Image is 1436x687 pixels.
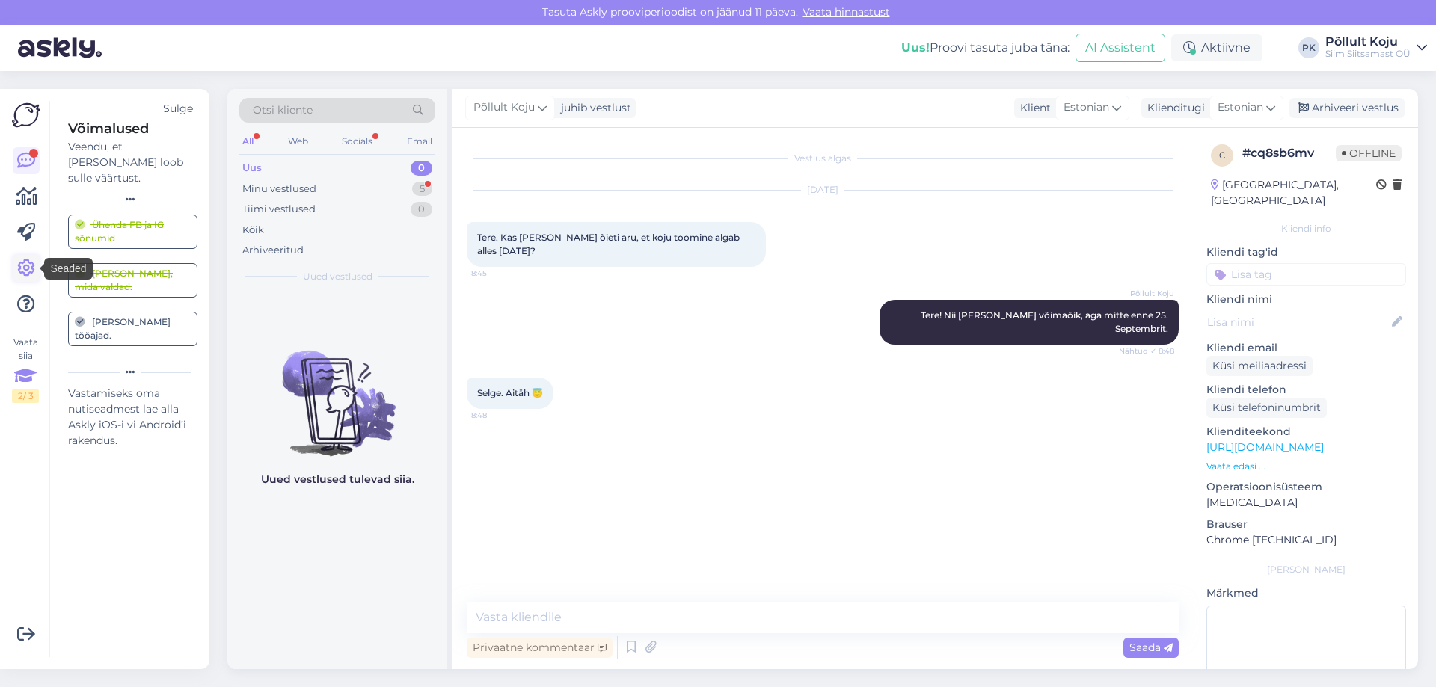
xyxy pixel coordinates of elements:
div: 5 [412,182,432,197]
p: Kliendi tag'id [1206,244,1406,260]
span: Tere. Kas [PERSON_NAME] õieti aru, et koju toomine algab alles [DATE]? [477,232,742,256]
div: # cq8sb6mv [1242,144,1336,162]
p: Klienditeekond [1206,424,1406,440]
a: Ühenda FB ja IG sõnumid [68,215,197,249]
p: Brauser [1206,517,1406,532]
p: Vaata edasi ... [1206,460,1406,473]
div: 0 [411,202,432,217]
div: juhib vestlust [555,100,631,116]
div: Klient [1014,100,1051,116]
span: 8:48 [471,410,527,421]
div: Võimalused [68,119,197,139]
b: Uus! [901,40,930,55]
span: Nähtud ✓ 8:48 [1118,345,1174,357]
span: 8:45 [471,268,527,279]
div: 2 / 3 [12,389,39,403]
div: Küsi telefoninumbrit [1206,398,1327,418]
div: Uus [242,161,262,176]
span: Saada [1129,641,1173,654]
span: Otsi kliente [253,102,313,118]
div: Seaded [44,258,92,280]
p: Kliendi telefon [1206,382,1406,398]
span: Uued vestlused [303,270,372,283]
p: Märkmed [1206,585,1406,601]
div: [PERSON_NAME] tööajad. [75,315,191,342]
div: Email [404,132,435,151]
div: Kliendi info [1206,222,1406,235]
button: AI Assistent [1076,34,1165,62]
input: Lisa nimi [1207,314,1389,330]
div: Ühenda FB ja IG sõnumid [75,218,191,245]
div: Klienditugi [1141,100,1205,116]
p: Chrome [TECHNICAL_ID] [1206,532,1406,548]
div: Kõik [242,223,264,238]
a: Vaata hinnastust [798,5,895,19]
input: Lisa tag [1206,263,1406,286]
img: Askly Logo [12,101,40,129]
div: [DATE] [467,183,1179,197]
div: Vaata siia [12,336,39,403]
div: [GEOGRAPHIC_DATA], [GEOGRAPHIC_DATA] [1211,177,1376,209]
div: Arhiveeritud [242,243,304,258]
img: No chats [227,324,447,458]
div: Arhiveeri vestlus [1289,98,1405,118]
span: Estonian [1064,99,1109,116]
span: Põllult Koju [473,99,535,116]
div: Vestlus algas [467,152,1179,165]
span: Põllult Koju [1118,288,1174,299]
div: Sulge [163,101,193,117]
div: Veendu, et [PERSON_NAME] loob sulle väärtust. [68,139,197,186]
div: Põllult Koju [1325,36,1411,48]
div: Privaatne kommentaar [467,638,613,658]
div: [PERSON_NAME] [1206,563,1406,576]
p: Uued vestlused tulevad siia. [261,472,414,487]
div: Tiimi vestlused [242,202,316,217]
div: Minu vestlused [242,182,316,197]
div: Vastamiseks oma nutiseadmest lae alla Askly iOS-i vi Android’i rakendus. [68,386,197,449]
span: Selge. Aitäh 😇 [477,387,543,398]
p: Kliendi nimi [1206,292,1406,307]
div: [PERSON_NAME], mida valdad. [75,267,191,294]
a: [PERSON_NAME], mida valdad. [68,263,197,298]
span: Tere! Nii [PERSON_NAME] võimaöik, aga mitte enne 25. Septembrit. [921,309,1170,334]
div: Web [285,132,311,151]
a: [PERSON_NAME] tööajad. [68,312,197,346]
div: Socials [339,132,375,151]
a: Põllult KojuSiim Siitsamast OÜ [1325,36,1427,60]
div: Siim Siitsamast OÜ [1325,48,1411,60]
div: PK [1298,37,1319,58]
a: [URL][DOMAIN_NAME] [1206,440,1324,454]
p: [MEDICAL_DATA] [1206,495,1406,511]
div: Aktiivne [1171,34,1262,61]
span: c [1219,150,1226,161]
div: Küsi meiliaadressi [1206,356,1313,376]
span: Estonian [1218,99,1263,116]
div: 0 [411,161,432,176]
span: Offline [1336,145,1402,161]
div: Proovi tasuta juba täna: [901,39,1070,57]
div: All [239,132,257,151]
p: Kliendi email [1206,340,1406,356]
p: Operatsioonisüsteem [1206,479,1406,495]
